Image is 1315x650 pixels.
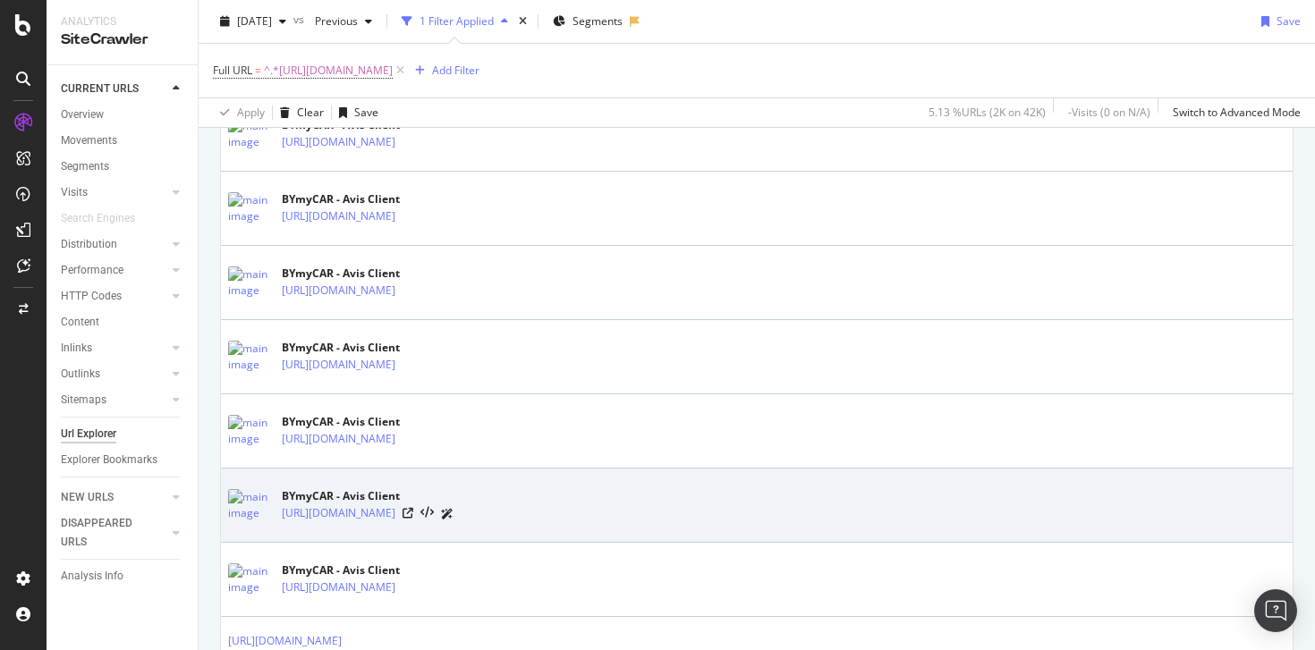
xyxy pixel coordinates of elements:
div: Sitemaps [61,391,106,409]
span: = [255,63,261,78]
div: Open Intercom Messenger [1254,589,1297,632]
div: BYmyCAR - Avis Client [282,191,454,207]
span: 2025 Sep. 9th [237,13,272,29]
a: Performance [61,261,167,280]
div: BYmyCAR - Avis Client [282,414,454,430]
a: Url Explorer [61,425,185,443]
button: Apply [213,98,265,127]
div: - Visits ( 0 on N/A ) [1068,105,1150,120]
div: Performance [61,261,123,280]
a: Movements [61,131,185,150]
img: main image [228,489,273,521]
img: main image [228,266,273,299]
span: Full URL [213,63,252,78]
span: ^.*[URL][DOMAIN_NAME] [264,58,393,83]
button: 1 Filter Applied [394,7,515,36]
div: Overview [61,106,104,124]
span: Previous [308,13,358,29]
a: Sitemaps [61,391,167,409]
div: Visits [61,183,88,202]
div: BYmyCAR - Avis Client [282,340,454,356]
button: Previous [308,7,379,36]
a: Distribution [61,235,167,254]
button: [DATE] [213,7,293,36]
a: Explorer Bookmarks [61,451,185,469]
img: main image [228,415,273,447]
div: Inlinks [61,339,92,358]
a: CURRENT URLS [61,80,167,98]
img: main image [228,563,273,595]
img: main image [228,192,273,224]
div: BYmyCAR - Avis Client [282,266,454,282]
button: Switch to Advanced Mode [1166,98,1301,127]
img: main image [228,118,273,150]
span: vs [293,12,308,27]
a: Analysis Info [61,567,185,586]
img: main image [228,341,273,373]
a: [URL][DOMAIN_NAME] [282,430,395,448]
div: Content [61,313,99,332]
div: Url Explorer [61,425,116,443]
div: Analysis Info [61,567,123,586]
a: Overview [61,106,185,124]
div: Clear [297,105,324,120]
button: Save [332,98,378,127]
div: Analytics [61,14,183,30]
button: Save [1254,7,1301,36]
a: [URL][DOMAIN_NAME] [282,356,395,374]
a: AI Url Details [441,504,454,523]
button: View HTML Source [420,507,434,519]
span: Segments [573,13,623,29]
a: Inlinks [61,339,167,358]
a: Segments [61,157,185,176]
div: 5.13 % URLs ( 2K on 42K ) [929,105,1046,120]
a: Search Engines [61,209,153,228]
a: [URL][DOMAIN_NAME] [282,282,395,300]
button: Clear [273,98,324,127]
a: Outlinks [61,365,167,384]
a: Visit Online Page [403,508,413,519]
a: [URL][DOMAIN_NAME] [282,133,395,151]
div: HTTP Codes [61,287,122,306]
div: BYmyCAR - Avis Client [282,488,454,504]
div: Save [1277,13,1301,29]
div: CURRENT URLS [61,80,139,98]
div: 1 Filter Applied [420,13,494,29]
a: NEW URLS [61,488,167,507]
div: NEW URLS [61,488,114,507]
div: SiteCrawler [61,30,183,50]
div: Segments [61,157,109,176]
div: BYmyCAR - Avis Client [282,562,454,578]
div: Save [354,105,378,120]
div: Movements [61,131,117,150]
div: DISAPPEARED URLS [61,514,151,552]
div: Outlinks [61,365,100,384]
a: [URL][DOMAIN_NAME] [282,207,395,225]
div: Apply [237,105,265,120]
a: DISAPPEARED URLS [61,514,167,552]
a: [URL][DOMAIN_NAME] [282,504,395,522]
div: times [515,13,530,30]
a: [URL][DOMAIN_NAME] [282,578,395,596]
div: Add Filter [432,63,479,78]
button: Segments [546,7,630,36]
a: Visits [61,183,167,202]
div: Distribution [61,235,117,254]
div: Search Engines [61,209,135,228]
div: Explorer Bookmarks [61,451,157,469]
a: HTTP Codes [61,287,167,306]
a: [URL][DOMAIN_NAME] [228,632,342,650]
div: Switch to Advanced Mode [1173,105,1301,120]
a: Content [61,313,185,332]
button: Add Filter [408,60,479,81]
